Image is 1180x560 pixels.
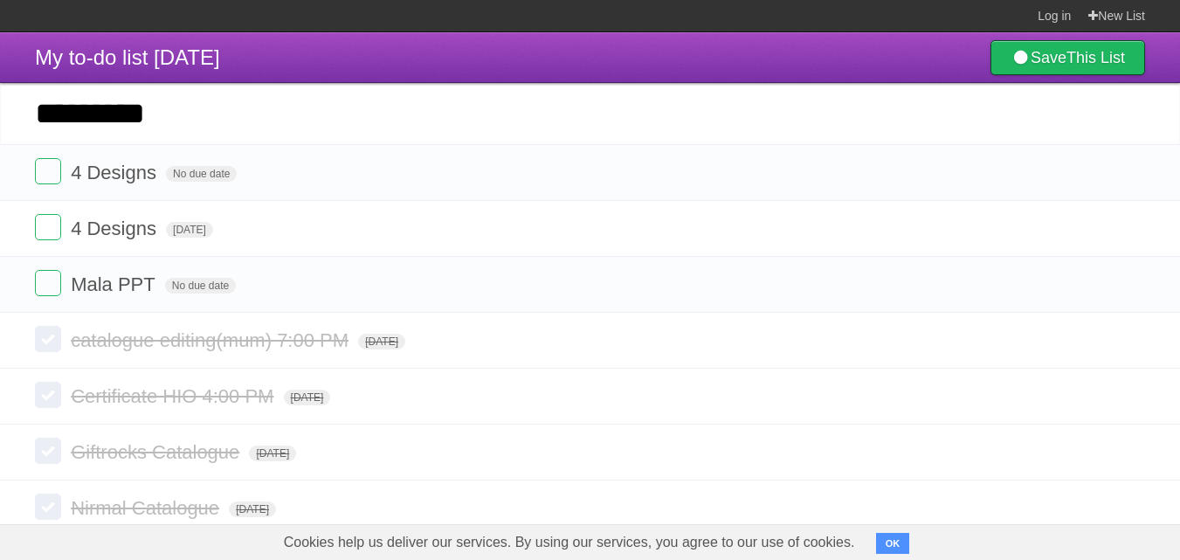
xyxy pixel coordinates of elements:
[35,45,220,69] span: My to-do list [DATE]
[249,446,296,461] span: [DATE]
[71,218,161,239] span: 4 Designs
[71,385,278,407] span: Certificate HIO 4:00 PM
[165,278,236,294] span: No due date
[71,162,161,183] span: 4 Designs
[35,270,61,296] label: Done
[876,533,910,554] button: OK
[35,494,61,520] label: Done
[990,40,1145,75] a: SaveThis List
[71,441,244,463] span: Giftrocks Catalogue
[1066,49,1125,66] b: This List
[35,158,61,184] label: Done
[166,166,237,182] span: No due date
[166,222,213,238] span: [DATE]
[35,326,61,352] label: Done
[358,334,405,349] span: [DATE]
[35,438,61,464] label: Done
[71,329,353,351] span: catalogue editing(mum) 7:00 PM
[35,382,61,408] label: Done
[71,273,160,295] span: Mala PPT
[35,214,61,240] label: Done
[266,525,873,560] span: Cookies help us deliver our services. By using our services, you agree to our use of cookies.
[229,501,276,517] span: [DATE]
[71,497,224,519] span: Nirmal Catalogue
[284,390,331,405] span: [DATE]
